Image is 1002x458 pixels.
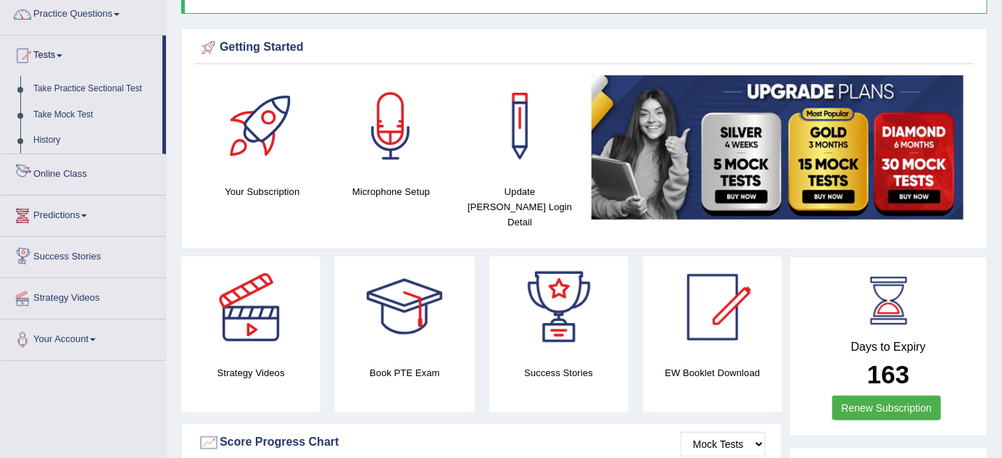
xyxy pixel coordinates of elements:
h4: Strategy Videos [181,365,320,380]
img: small5.jpg [592,75,964,220]
b: 163 [867,360,909,388]
h4: Microphone Setup [334,184,449,199]
a: Your Account [1,320,166,356]
a: Renew Subscription [832,396,942,420]
h4: Update [PERSON_NAME] Login Detail [463,184,577,230]
div: Score Progress Chart [198,432,766,454]
a: Success Stories [1,237,166,273]
h4: Book PTE Exam [335,365,474,380]
a: Strategy Videos [1,278,166,315]
a: History [27,128,162,154]
a: Take Practice Sectional Test [27,76,162,102]
h4: EW Booklet Download [643,365,782,380]
h4: Days to Expiry [806,341,971,354]
a: Take Mock Test [27,102,162,128]
a: Tests [1,36,162,72]
h4: Your Subscription [205,184,320,199]
h4: Success Stories [489,365,629,380]
div: Getting Started [198,37,971,59]
a: Online Class [1,154,166,191]
a: Predictions [1,196,166,232]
